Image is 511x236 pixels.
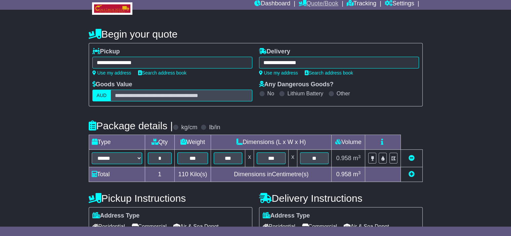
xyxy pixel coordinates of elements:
[209,124,220,131] label: lb/in
[409,171,415,178] a: Add new item
[138,70,186,76] a: Search address book
[267,90,274,97] label: No
[173,221,219,232] span: Air & Sea Depot
[178,171,188,178] span: 110
[89,167,145,182] td: Total
[358,154,361,159] sup: 3
[259,81,334,88] label: Any Dangerous Goods?
[259,70,298,76] a: Use my address
[89,29,423,40] h4: Begin your quote
[211,167,331,182] td: Dimensions in Centimetre(s)
[358,170,361,175] sup: 3
[336,171,351,178] span: 0.958
[263,221,295,232] span: Residential
[263,212,310,220] label: Address Type
[288,150,297,167] td: x
[287,90,323,97] label: Lithium Battery
[337,90,350,97] label: Other
[336,155,351,161] span: 0.958
[92,212,140,220] label: Address Type
[92,90,111,101] label: AUD
[181,124,197,131] label: kg/cm
[92,48,120,55] label: Pickup
[344,221,389,232] span: Air & Sea Depot
[245,150,254,167] td: x
[409,155,415,161] a: Remove this item
[174,135,211,150] td: Weight
[92,81,132,88] label: Goods Value
[332,135,365,150] td: Volume
[259,193,423,204] h4: Delivery Instructions
[305,70,353,76] a: Search address book
[92,221,125,232] span: Residential
[353,155,361,161] span: m
[132,221,167,232] span: Commercial
[211,135,331,150] td: Dimensions (L x W x H)
[174,167,211,182] td: Kilo(s)
[353,171,361,178] span: m
[89,135,145,150] td: Type
[89,193,252,204] h4: Pickup Instructions
[89,120,173,131] h4: Package details |
[92,70,131,76] a: Use my address
[145,167,174,182] td: 1
[302,221,337,232] span: Commercial
[259,48,290,55] label: Delivery
[145,135,174,150] td: Qty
